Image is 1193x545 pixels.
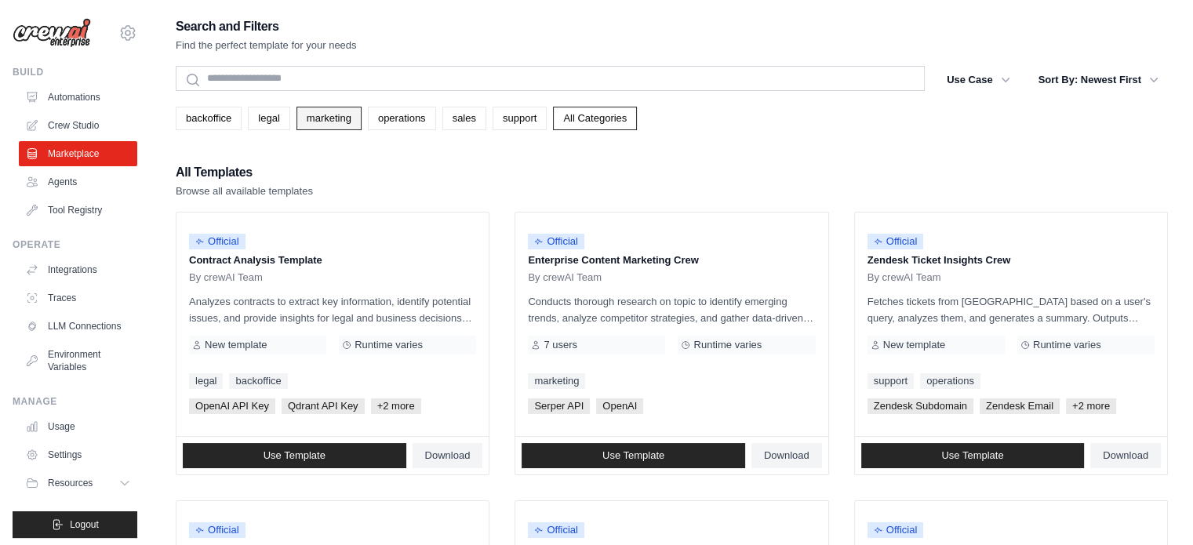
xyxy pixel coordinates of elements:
[368,107,436,130] a: operations
[19,141,137,166] a: Marketplace
[189,522,246,538] span: Official
[229,373,287,389] a: backoffice
[493,107,547,130] a: support
[1033,339,1101,351] span: Runtime varies
[13,238,137,251] div: Operate
[70,518,99,531] span: Logout
[189,293,476,326] p: Analyzes contracts to extract key information, identify potential issues, and provide insights fo...
[189,234,246,249] span: Official
[602,449,664,462] span: Use Template
[1090,443,1161,468] a: Download
[413,443,483,468] a: Download
[19,442,137,467] a: Settings
[19,314,137,339] a: LLM Connections
[371,398,421,414] span: +2 more
[528,293,815,326] p: Conducts thorough research on topic to identify emerging trends, analyze competitor strategies, a...
[13,511,137,538] button: Logout
[183,443,406,468] a: Use Template
[176,107,242,130] a: backoffice
[13,66,137,78] div: Build
[19,342,137,380] a: Environment Variables
[937,66,1020,94] button: Use Case
[861,443,1085,468] a: Use Template
[528,271,602,284] span: By crewAI Team
[528,373,585,389] a: marketing
[264,449,326,462] span: Use Template
[189,271,263,284] span: By crewAI Team
[176,38,357,53] p: Find the perfect template for your needs
[1029,66,1168,94] button: Sort By: Newest First
[205,339,267,351] span: New template
[751,443,822,468] a: Download
[867,253,1155,268] p: Zendesk Ticket Insights Crew
[19,257,137,282] a: Integrations
[1103,449,1148,462] span: Download
[522,443,745,468] a: Use Template
[13,18,91,48] img: Logo
[941,449,1003,462] span: Use Template
[553,107,637,130] a: All Categories
[176,183,313,199] p: Browse all available templates
[693,339,762,351] span: Runtime varies
[867,293,1155,326] p: Fetches tickets from [GEOGRAPHIC_DATA] based on a user's query, analyzes them, and generates a su...
[19,85,137,110] a: Automations
[19,285,137,311] a: Traces
[596,398,643,414] span: OpenAI
[296,107,362,130] a: marketing
[425,449,471,462] span: Download
[528,522,584,538] span: Official
[764,449,809,462] span: Download
[867,271,941,284] span: By crewAI Team
[176,162,313,183] h2: All Templates
[867,522,924,538] span: Official
[189,373,223,389] a: legal
[282,398,365,414] span: Qdrant API Key
[13,395,137,408] div: Manage
[19,471,137,496] button: Resources
[883,339,945,351] span: New template
[867,234,924,249] span: Official
[19,414,137,439] a: Usage
[528,398,590,414] span: Serper API
[176,16,357,38] h2: Search and Filters
[355,339,423,351] span: Runtime varies
[48,477,93,489] span: Resources
[1066,398,1116,414] span: +2 more
[867,373,914,389] a: support
[867,398,973,414] span: Zendesk Subdomain
[248,107,289,130] a: legal
[980,398,1060,414] span: Zendesk Email
[528,253,815,268] p: Enterprise Content Marketing Crew
[189,398,275,414] span: OpenAI API Key
[19,169,137,194] a: Agents
[19,113,137,138] a: Crew Studio
[544,339,577,351] span: 7 users
[442,107,486,130] a: sales
[19,198,137,223] a: Tool Registry
[920,373,980,389] a: operations
[528,234,584,249] span: Official
[189,253,476,268] p: Contract Analysis Template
